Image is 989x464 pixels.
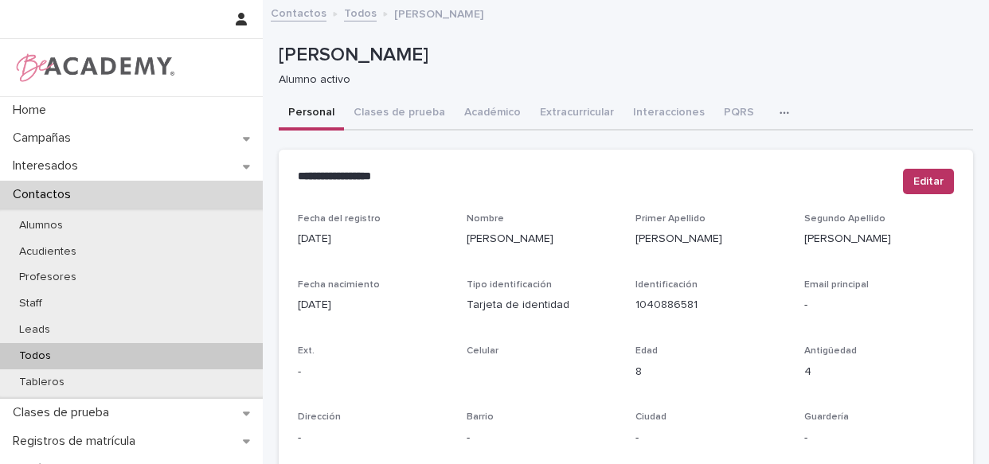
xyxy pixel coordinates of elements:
[804,364,954,380] p: 4
[6,434,148,449] p: Registros de matrícula
[13,52,176,84] img: WPrjXfSUmiLcdUfaYY4Q
[298,430,448,446] p: -
[467,231,616,248] p: [PERSON_NAME]
[279,73,960,87] p: Alumno activo
[298,214,381,224] span: Fecha del registro
[804,214,885,224] span: Segundo Apellido
[6,131,84,146] p: Campañas
[903,169,954,194] button: Editar
[467,346,498,356] span: Celular
[467,412,494,422] span: Barrio
[6,405,122,420] p: Clases de prueba
[804,297,954,314] p: -
[635,297,785,314] p: 1040886581
[344,97,455,131] button: Clases de prueba
[635,430,785,446] p: -
[271,3,326,21] a: Contactos
[6,271,89,284] p: Profesores
[804,346,857,356] span: Antigüedad
[804,280,869,290] span: Email principal
[467,280,552,290] span: Tipo identificación
[804,430,954,446] p: -
[530,97,623,131] button: Extracurricular
[298,297,448,314] p: [DATE]
[714,97,764,131] button: PQRS
[6,245,89,259] p: Acudientes
[6,349,64,363] p: Todos
[635,280,698,290] span: Identificación
[635,231,785,248] p: [PERSON_NAME]
[6,158,91,174] p: Interesados
[467,297,616,314] p: Tarjeta de identidad
[635,214,706,224] span: Primer Apellido
[279,97,344,131] button: Personal
[623,97,714,131] button: Interacciones
[6,219,76,232] p: Alumnos
[394,4,483,21] p: [PERSON_NAME]
[344,3,377,21] a: Todos
[298,364,448,380] p: -
[298,231,448,248] p: [DATE]
[6,103,59,118] p: Home
[6,323,63,337] p: Leads
[467,430,616,446] p: -
[804,412,849,422] span: Guardería
[913,174,944,189] span: Editar
[298,346,315,356] span: Ext.
[635,346,658,356] span: Edad
[467,214,504,224] span: Nombre
[635,412,666,422] span: Ciudad
[635,364,785,380] p: 8
[298,280,380,290] span: Fecha nacimiento
[455,97,530,131] button: Académico
[6,376,77,389] p: Tableros
[6,297,55,310] p: Staff
[298,412,341,422] span: Dirección
[279,44,967,67] p: [PERSON_NAME]
[6,187,84,202] p: Contactos
[804,231,954,248] p: [PERSON_NAME]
